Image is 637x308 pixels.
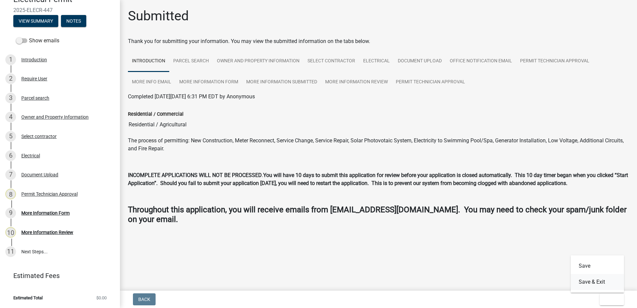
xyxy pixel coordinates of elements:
[5,54,16,65] div: 1
[5,131,16,142] div: 5
[213,51,304,72] a: Owner and Property Information
[128,172,628,186] strong: You will have 10 days to submit this application for review before your application is closed aut...
[21,57,47,62] div: Introduction
[600,293,624,305] button: Exit
[516,51,593,72] a: Permit Technician Approval
[571,258,624,274] button: Save
[138,297,150,302] span: Back
[61,19,86,24] wm-modal-confirm: Notes
[13,7,107,13] span: 2025-ELECR-447
[21,153,40,158] div: Electrical
[16,37,59,45] label: Show emails
[5,208,16,218] div: 9
[96,296,107,300] span: $0.00
[128,205,627,224] strong: Throughout this application, you will receive emails from [EMAIL_ADDRESS][DOMAIN_NAME]. You may n...
[169,51,213,72] a: Parcel search
[446,51,516,72] a: Office Notification Email
[394,51,446,72] a: Document Upload
[5,93,16,103] div: 3
[128,8,189,24] h1: Submitted
[13,296,43,300] span: Estimated Total
[21,172,58,177] div: Document Upload
[242,72,321,93] a: More Information Submitted
[21,230,73,235] div: More Information Review
[21,192,78,196] div: Permit Technician Approval
[128,72,175,93] a: More Info Email
[128,51,169,72] a: Introduction
[5,73,16,84] div: 2
[21,76,47,81] div: Require User
[5,227,16,238] div: 10
[5,246,16,257] div: 11
[5,150,16,161] div: 6
[21,96,49,100] div: Parcel search
[571,255,624,293] div: Exit
[133,293,156,305] button: Back
[13,15,58,27] button: View Summary
[571,274,624,290] button: Save & Exit
[321,72,392,93] a: More Information Review
[5,189,16,199] div: 8
[21,211,70,215] div: More Information Form
[5,112,16,122] div: 4
[128,137,629,153] p: The process of permitting: New Construction, Meter Reconnect, Service Change, Service Repair, Sol...
[175,72,242,93] a: More Information Form
[392,72,469,93] a: Permit Technician Approval
[304,51,359,72] a: Select contractor
[605,297,615,302] span: Exit
[21,115,89,119] div: Owner and Property Information
[128,37,629,45] div: Thank you for submitting your information. You may view the submitted information on the tabs below.
[5,269,109,282] a: Estimated Fees
[61,15,86,27] button: Notes
[128,172,262,178] strong: INCOMPLETE APPLICATIONS WILL NOT BE PROCESSED
[128,171,629,187] p: .
[13,19,58,24] wm-modal-confirm: Summary
[21,134,57,139] div: Select contractor
[359,51,394,72] a: Electrical
[128,93,255,100] span: Completed [DATE][DATE] 6:31 PM EDT by Anonymous
[5,169,16,180] div: 7
[128,112,184,117] label: Residential / Commercial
